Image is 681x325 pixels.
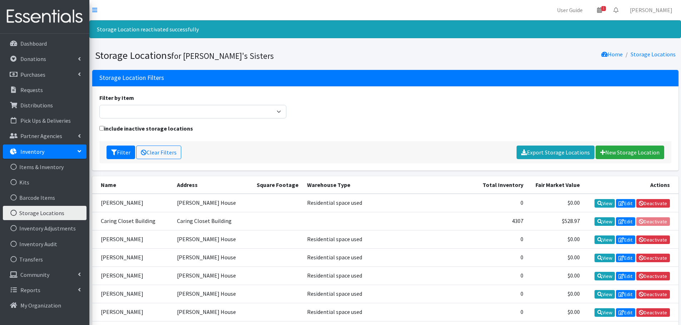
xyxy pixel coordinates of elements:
[616,254,635,262] a: Edit
[528,303,584,321] td: $0.00
[99,126,104,131] input: include inactive storage locations
[616,272,635,280] a: Edit
[601,6,606,11] span: 1
[528,194,584,212] td: $0.00
[20,40,47,47] p: Dashboard
[92,267,173,285] td: [PERSON_NAME]
[173,248,249,266] td: [PERSON_NAME] House
[3,283,87,297] a: Reports
[528,230,584,248] td: $0.00
[303,303,475,321] td: Residential space used
[92,248,173,266] td: [PERSON_NAME]
[173,176,249,194] th: Address
[92,194,173,212] td: [PERSON_NAME]
[517,146,594,159] a: Export Storage Locations
[3,5,87,29] img: HumanEssentials
[92,212,173,230] td: Caring Closet Building
[3,36,87,51] a: Dashboard
[173,285,249,303] td: [PERSON_NAME] House
[20,117,71,124] p: Pick Ups & Deliveries
[475,248,528,266] td: 0
[616,199,635,208] a: Edit
[3,191,87,205] a: Barcode Items
[594,308,615,317] a: View
[594,272,615,280] a: View
[92,176,173,194] th: Name
[616,217,635,226] a: Edit
[3,221,87,235] a: Inventory Adjustments
[249,176,303,194] th: Square Footage
[475,194,528,212] td: 0
[20,86,43,93] p: Requests
[303,176,475,194] th: Warehouse Type
[528,248,584,266] td: $0.00
[20,271,49,278] p: Community
[20,148,44,155] p: Inventory
[3,144,87,159] a: Inventory
[173,267,249,285] td: [PERSON_NAME] House
[303,248,475,266] td: Residential space used
[551,3,588,17] a: User Guide
[636,290,670,299] a: Deactivate
[601,51,623,58] a: Home
[3,175,87,189] a: Kits
[92,285,173,303] td: [PERSON_NAME]
[636,254,670,262] a: Deactivate
[3,160,87,174] a: Items & Inventory
[173,212,249,230] td: Caring Closet Building
[528,212,584,230] td: $528.97
[92,230,173,248] td: [PERSON_NAME]
[107,146,135,159] button: Filter
[3,113,87,128] a: Pick Ups & Deliveries
[20,71,45,78] p: Purchases
[475,176,528,194] th: Total Inventory
[89,20,681,38] div: Storage Location reactivated successfully
[475,267,528,285] td: 0
[636,308,670,317] a: Deactivate
[591,3,608,17] a: 1
[3,298,87,313] a: My Organization
[594,235,615,244] a: View
[616,235,635,244] a: Edit
[3,83,87,97] a: Requests
[3,67,87,82] a: Purchases
[20,132,62,139] p: Partner Agencies
[136,146,181,159] a: Clear Filters
[99,93,134,102] label: Filter by Item
[528,176,584,194] th: Fair Market Value
[528,267,584,285] td: $0.00
[3,237,87,251] a: Inventory Audit
[3,206,87,220] a: Storage Locations
[475,303,528,321] td: 0
[475,212,528,230] td: 4307
[594,217,615,226] a: View
[596,146,664,159] a: New Storage Location
[303,194,475,212] td: Residential space used
[631,51,676,58] a: Storage Locations
[303,230,475,248] td: Residential space used
[3,268,87,282] a: Community
[3,98,87,112] a: Distributions
[594,199,615,208] a: View
[92,303,173,321] td: [PERSON_NAME]
[303,285,475,303] td: Residential space used
[20,286,40,294] p: Reports
[528,285,584,303] td: $0.00
[636,199,670,208] a: Deactivate
[636,235,670,244] a: Deactivate
[616,308,635,317] a: Edit
[99,124,193,133] label: include inactive storage locations
[3,52,87,66] a: Donations
[616,290,635,299] a: Edit
[95,49,383,62] h1: Storage Locations
[20,302,61,309] p: My Organization
[594,290,615,299] a: View
[20,55,46,62] p: Donations
[303,267,475,285] td: Residential space used
[171,51,274,61] small: for [PERSON_NAME]'s Sisters
[475,230,528,248] td: 0
[173,194,249,212] td: [PERSON_NAME] House
[173,303,249,321] td: [PERSON_NAME] House
[636,272,670,280] a: Deactivate
[475,285,528,303] td: 0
